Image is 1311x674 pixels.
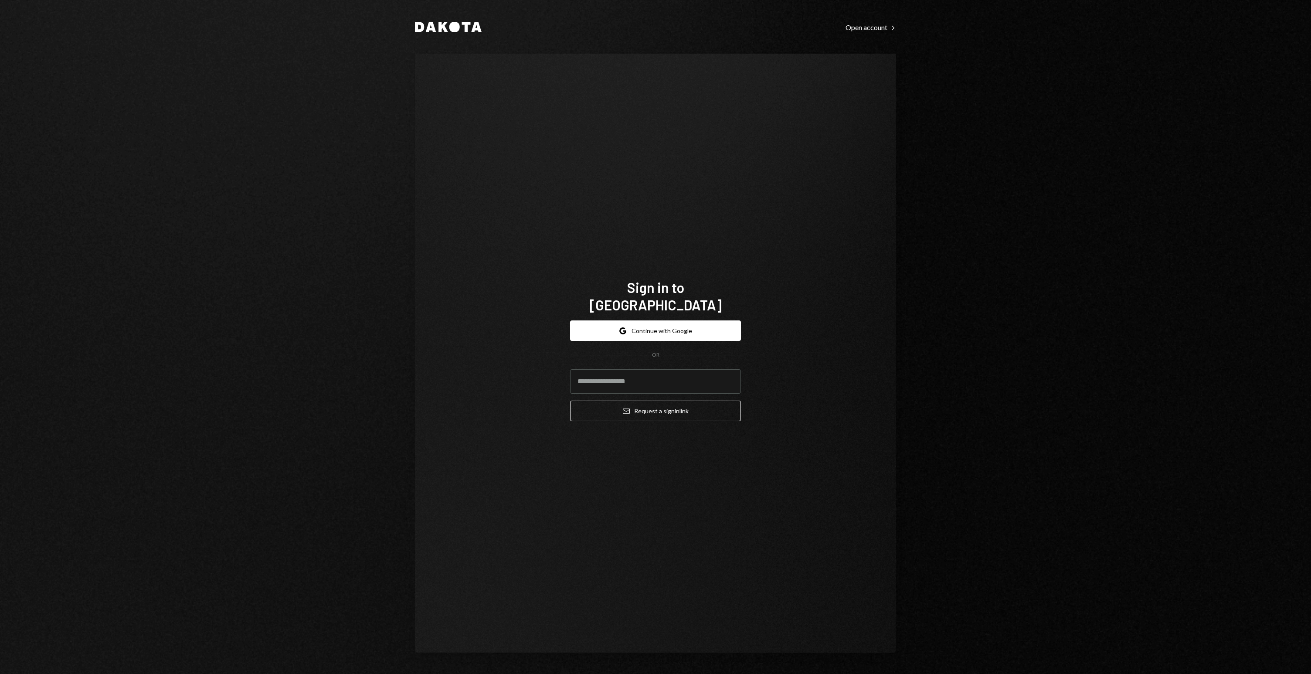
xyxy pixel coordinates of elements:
div: Open account [846,23,896,32]
div: OR [652,351,659,359]
button: Request a signinlink [570,401,741,421]
h1: Sign in to [GEOGRAPHIC_DATA] [570,279,741,313]
button: Continue with Google [570,320,741,341]
a: Open account [846,22,896,32]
